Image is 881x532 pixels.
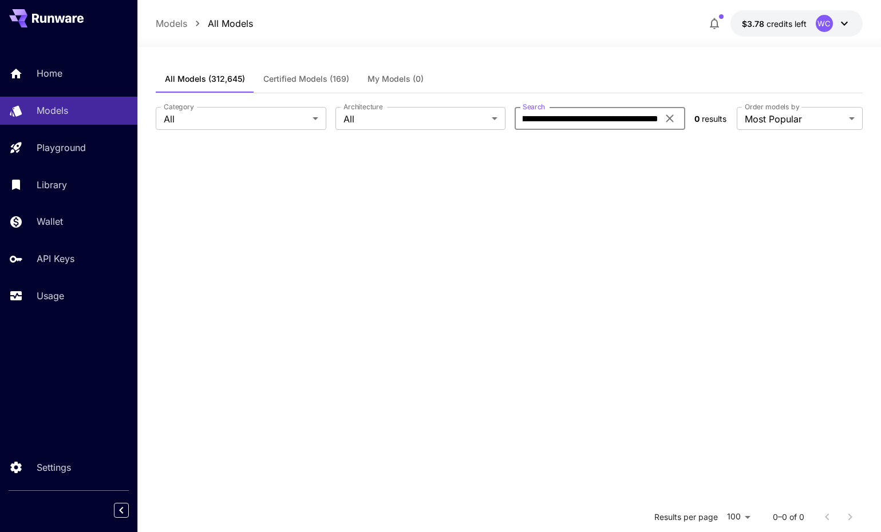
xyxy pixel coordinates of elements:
[745,112,844,126] span: Most Popular
[37,141,86,154] p: Playground
[37,104,68,117] p: Models
[37,66,62,80] p: Home
[37,252,74,265] p: API Keys
[114,503,129,518] button: Collapse sidebar
[37,289,64,303] p: Usage
[773,511,804,523] p: 0–0 of 0
[745,102,799,112] label: Order models by
[123,500,137,521] div: Collapse sidebar
[37,215,63,228] p: Wallet
[37,178,67,192] p: Library
[343,112,487,126] span: All
[156,17,253,30] nav: breadcrumb
[164,102,194,112] label: Category
[742,19,767,29] span: $3.78
[742,18,807,30] div: $3.77641
[343,102,382,112] label: Architecture
[654,511,718,523] p: Results per page
[164,112,307,126] span: All
[694,114,700,124] span: 0
[767,19,807,29] span: credits left
[208,17,253,30] a: All Models
[730,10,863,37] button: $3.77641WC
[37,460,71,474] p: Settings
[368,74,424,84] span: My Models (0)
[523,102,545,112] label: Search
[722,509,754,525] div: 100
[165,74,245,84] span: All Models (312,645)
[702,114,726,124] span: results
[816,15,833,32] div: WC
[156,17,187,30] a: Models
[263,74,349,84] span: Certified Models (169)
